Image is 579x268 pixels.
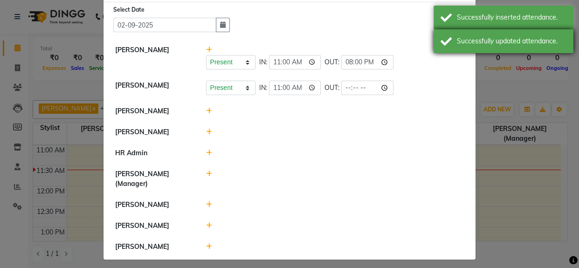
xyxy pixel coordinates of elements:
[108,127,199,137] div: [PERSON_NAME]
[108,200,199,210] div: [PERSON_NAME]
[108,242,199,252] div: [PERSON_NAME]
[108,148,199,158] div: HR Admin
[324,57,339,67] span: OUT:
[457,36,566,46] div: Successfully updated attendance.
[113,18,216,32] input: Select date
[113,6,145,14] label: Select Date
[108,221,199,231] div: [PERSON_NAME]
[108,106,199,116] div: [PERSON_NAME]
[259,83,267,93] span: IN:
[108,169,199,189] div: [PERSON_NAME] (Manager)
[457,13,566,22] div: Successfully inserted attendance.
[108,45,199,69] div: [PERSON_NAME]
[108,81,199,95] div: [PERSON_NAME]
[324,83,339,93] span: OUT:
[259,57,267,67] span: IN:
